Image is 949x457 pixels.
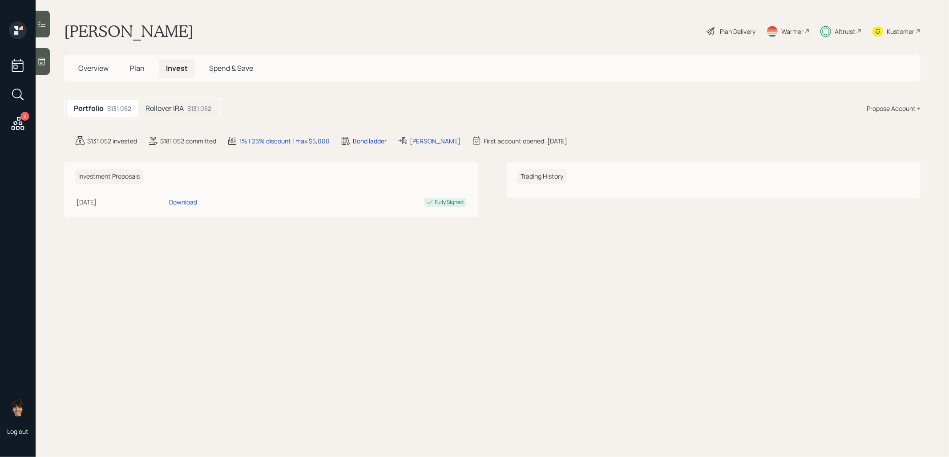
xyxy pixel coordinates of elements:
[887,27,914,36] div: Kustomer
[781,27,804,36] div: Warmer
[517,169,567,184] h6: Trading History
[209,63,253,73] span: Spend & Save
[435,198,464,206] div: Fully Signed
[169,197,197,207] div: Download
[187,104,211,113] div: $131,052
[720,27,755,36] div: Plan Delivery
[239,136,330,146] div: 1% | 25% discount | max $5,000
[410,136,460,146] div: [PERSON_NAME]
[75,169,143,184] h6: Investment Proposals
[107,104,131,113] div: $131,052
[74,104,104,113] h5: Portfolio
[835,27,856,36] div: Altruist
[130,63,145,73] span: Plan
[166,63,188,73] span: Invest
[20,112,29,121] div: 4
[78,63,109,73] span: Overview
[145,104,184,113] h5: Rollover IRA
[160,136,216,146] div: $181,052 committed
[9,399,27,416] img: treva-nostdahl-headshot.png
[87,136,137,146] div: $131,052 invested
[353,136,387,146] div: Bond ladder
[64,21,194,41] h1: [PERSON_NAME]
[7,427,28,436] div: Log out
[77,197,166,207] div: [DATE]
[484,136,567,146] div: First account opened: [DATE]
[867,104,921,113] div: Propose Account +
